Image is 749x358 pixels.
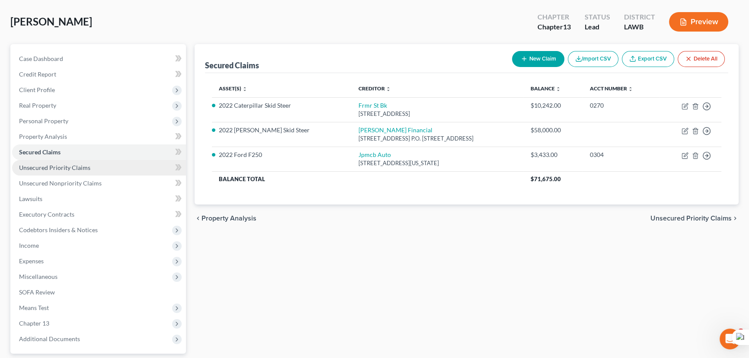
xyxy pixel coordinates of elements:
iframe: Intercom live chat [720,329,740,349]
i: unfold_more [386,86,391,92]
span: Secured Claims [19,148,61,156]
span: Property Analysis [202,215,256,222]
span: Miscellaneous [19,273,58,280]
span: Expenses [19,257,44,265]
span: SOFA Review [19,288,55,296]
button: Delete All [678,51,725,67]
div: 0304 [589,150,652,159]
span: Executory Contracts [19,211,74,218]
div: LAWB [624,22,655,32]
li: 2022 Caterpillar Skid Steer [219,101,345,110]
li: 2022 Ford F250 [219,150,345,159]
a: Jpmcb Auto [358,151,391,158]
div: [STREET_ADDRESS] [358,110,517,118]
span: Real Property [19,102,56,109]
a: Case Dashboard [12,51,186,67]
a: Property Analysis [12,129,186,144]
span: Personal Property [19,117,68,125]
a: Balance unfold_more [531,85,561,92]
a: Export CSV [622,51,674,67]
a: Asset(s) unfold_more [219,85,247,92]
div: District [624,12,655,22]
span: Additional Documents [19,335,80,342]
button: Import CSV [568,51,618,67]
span: Lawsuits [19,195,42,202]
a: Unsecured Priority Claims [12,160,186,176]
span: Unsecured Nonpriority Claims [19,179,102,187]
a: Frmr St Bk [358,102,387,109]
button: Preview [669,12,728,32]
a: Unsecured Nonpriority Claims [12,176,186,191]
a: Executory Contracts [12,207,186,222]
div: Status [585,12,610,22]
i: unfold_more [242,86,247,92]
div: [STREET_ADDRESS][US_STATE] [358,159,517,167]
i: unfold_more [627,86,633,92]
a: Credit Report [12,67,186,82]
span: $71,675.00 [531,176,561,182]
a: Secured Claims [12,144,186,160]
div: [STREET_ADDRESS] P.O. [STREET_ADDRESS] [358,134,517,143]
span: [PERSON_NAME] [10,15,92,28]
span: Income [19,242,39,249]
button: New Claim [512,51,564,67]
span: 3 [737,329,744,336]
a: Creditor unfold_more [358,85,391,92]
div: Lead [585,22,610,32]
span: Codebtors Insiders & Notices [19,226,98,233]
i: unfold_more [556,86,561,92]
div: Chapter [538,22,571,32]
div: Secured Claims [205,60,259,70]
div: $3,433.00 [531,150,576,159]
a: SOFA Review [12,284,186,300]
span: Chapter 13 [19,320,49,327]
li: 2022 [PERSON_NAME] Skid Steer [219,126,345,134]
span: Case Dashboard [19,55,63,62]
a: Acct Number unfold_more [589,85,633,92]
span: Client Profile [19,86,55,93]
button: chevron_left Property Analysis [195,215,256,222]
a: [PERSON_NAME] Financial [358,126,432,134]
div: $10,242.00 [531,101,576,110]
span: 13 [563,22,571,31]
i: chevron_left [195,215,202,222]
i: chevron_right [732,215,739,222]
th: Balance Total [212,171,524,187]
div: 0270 [589,101,652,110]
span: Credit Report [19,70,56,78]
button: Unsecured Priority Claims chevron_right [650,215,739,222]
a: Lawsuits [12,191,186,207]
span: Unsecured Priority Claims [19,164,90,171]
span: Property Analysis [19,133,67,140]
span: Means Test [19,304,49,311]
div: $58,000.00 [531,126,576,134]
span: Unsecured Priority Claims [650,215,732,222]
div: Chapter [538,12,571,22]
